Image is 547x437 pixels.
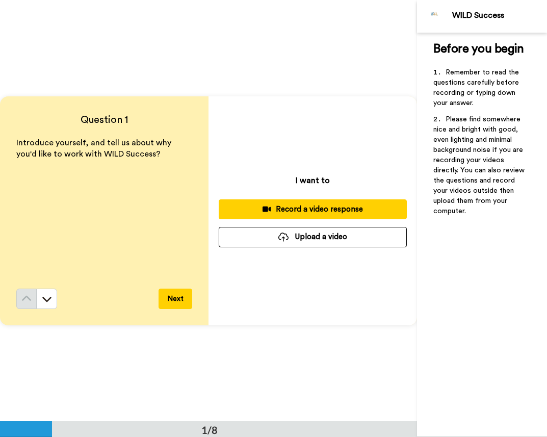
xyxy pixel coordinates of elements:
[16,139,173,159] span: Introduce yourself, and tell us about why you'd like to work with WILD Success?
[219,227,407,247] button: Upload a video
[296,174,330,187] p: I want to
[452,11,546,20] div: WILD Success
[433,69,521,107] span: Remember to read the questions carefully before recording or typing down your answer.
[219,199,407,219] button: Record a video response
[227,204,399,215] div: Record a video response
[423,4,447,29] img: Profile Image
[433,116,527,215] span: Please find somewhere nice and bright with good, even lighting and minimal background noise if yo...
[159,289,192,309] button: Next
[185,423,234,437] div: 1/8
[433,43,524,55] span: Before you begin
[16,113,192,127] h4: Question 1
